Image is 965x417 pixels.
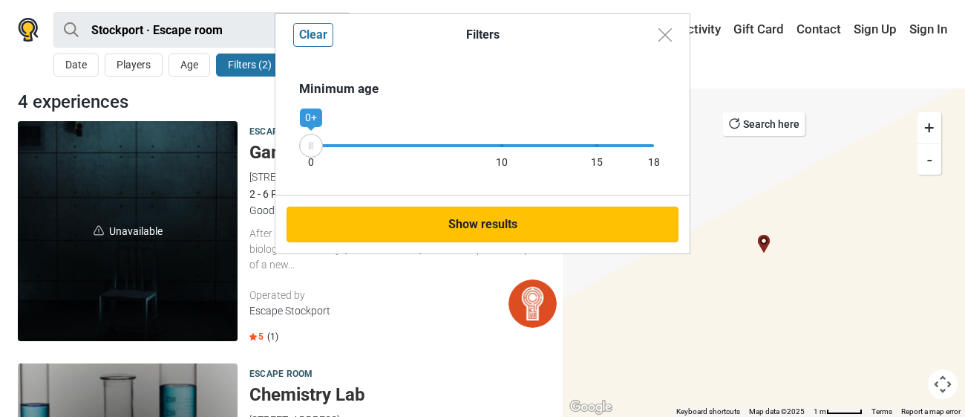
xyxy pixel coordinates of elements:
img: Close modal [658,28,672,42]
div: 15 [591,155,603,170]
div: Minimum age [299,80,666,99]
button: Close modal [651,21,679,49]
div: 10 [496,155,508,170]
button: Show results [287,207,678,242]
span: 0+ [305,111,317,123]
div: 18 [648,155,660,170]
button: Clear [293,23,333,47]
div: 0 [308,155,314,170]
div: Filters [287,26,678,44]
